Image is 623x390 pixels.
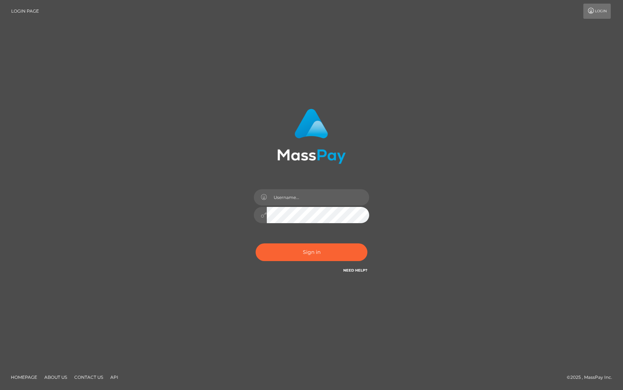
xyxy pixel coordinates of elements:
input: Username... [267,189,369,205]
a: API [107,372,121,383]
a: Login [583,4,611,19]
div: © 2025 , MassPay Inc. [567,373,618,381]
button: Sign in [256,243,367,261]
a: Need Help? [343,268,367,273]
img: MassPay Login [277,109,346,164]
a: Contact Us [71,372,106,383]
a: Homepage [8,372,40,383]
a: Login Page [11,4,39,19]
a: About Us [41,372,70,383]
